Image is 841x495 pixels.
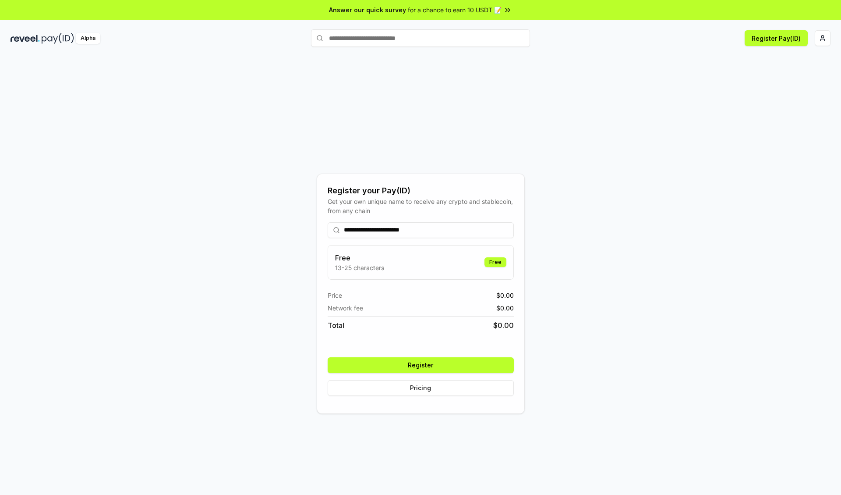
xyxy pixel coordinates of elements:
[328,303,363,313] span: Network fee
[408,5,502,14] span: for a chance to earn 10 USDT 📝
[329,5,406,14] span: Answer our quick survey
[496,303,514,313] span: $ 0.00
[493,320,514,331] span: $ 0.00
[328,291,342,300] span: Price
[328,197,514,215] div: Get your own unique name to receive any crypto and stablecoin, from any chain
[745,30,808,46] button: Register Pay(ID)
[42,33,74,44] img: pay_id
[328,185,514,197] div: Register your Pay(ID)
[328,357,514,373] button: Register
[335,253,384,263] h3: Free
[328,320,344,331] span: Total
[484,257,506,267] div: Free
[11,33,40,44] img: reveel_dark
[76,33,100,44] div: Alpha
[496,291,514,300] span: $ 0.00
[328,380,514,396] button: Pricing
[335,263,384,272] p: 13-25 characters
